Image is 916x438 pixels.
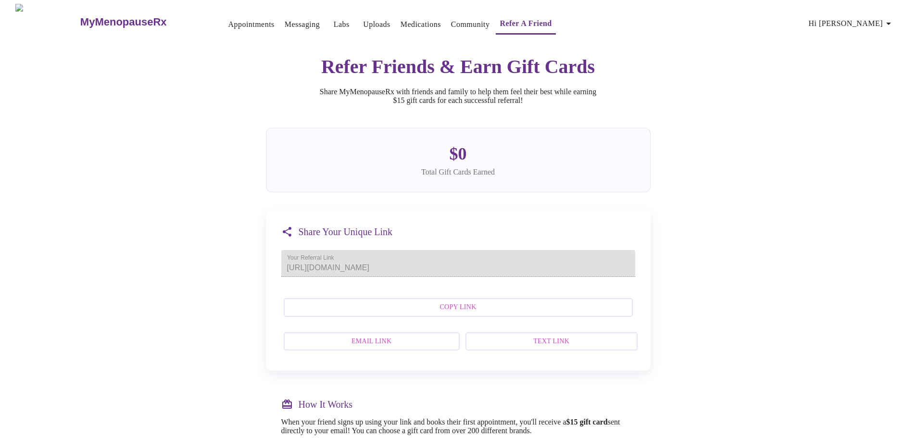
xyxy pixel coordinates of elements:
button: Refer a Friend [496,14,555,35]
p: Share MyMenopauseRx with friends and family to help them feel their best while earning $15 gift c... [314,88,602,105]
span: Copy Link [294,301,622,313]
a: Refer a Friend [500,17,552,30]
h3: How It Works [299,399,352,410]
h2: Refer Friends & Earn Gift Cards [266,55,651,78]
a: MyMenopauseRx [79,5,205,39]
span: Text Link [476,336,627,348]
strong: $15 gift card [566,418,607,426]
button: Messaging [281,15,324,34]
span: Email Link [294,336,449,348]
span: Hi [PERSON_NAME] [809,17,894,30]
a: Messaging [285,18,320,31]
button: Medications [397,15,445,34]
button: Labs [326,15,357,34]
button: Email Link [284,332,460,351]
img: MyMenopauseRx Logo [15,4,79,40]
h3: Share Your Unique Link [299,226,393,238]
button: Uploads [359,15,394,34]
a: Community [451,18,490,31]
p: When your friend signs up using your link and books their first appointment, you'll receive a sen... [281,418,635,435]
a: Medications [401,18,441,31]
button: Copy Link [284,298,633,317]
a: Labs [334,18,350,31]
a: Text Link [463,327,635,356]
a: Email Link [281,327,457,356]
a: Appointments [228,18,275,31]
button: Appointments [225,15,278,34]
div: Total Gift Cards Earned [282,168,635,176]
button: Community [447,15,494,34]
h3: MyMenopauseRx [80,16,167,28]
button: Hi [PERSON_NAME] [805,14,898,33]
div: $ 0 [282,144,635,164]
a: Uploads [363,18,390,31]
button: Text Link [465,332,638,351]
